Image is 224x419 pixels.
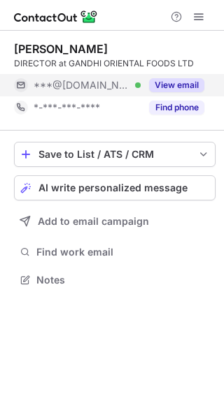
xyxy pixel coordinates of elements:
button: Reveal Button [149,101,204,115]
span: Notes [36,274,210,286]
span: Find work email [36,246,210,258]
button: Add to email campaign [14,209,216,234]
button: Reveal Button [149,78,204,92]
button: AI write personalized message [14,175,216,200]
button: Find work email [14,242,216,262]
button: Notes [14,270,216,290]
div: DIRECTOR at GANDHI ORIENTAL FOODS LTD [14,57,216,70]
div: [PERSON_NAME] [14,42,108,56]
span: AI write personalized message [38,182,188,193]
div: Save to List / ATS / CRM [38,149,191,160]
img: ContactOut v5.3.10 [14,8,98,25]
span: ***@[DOMAIN_NAME] [34,79,130,91]
button: save-profile-one-click [14,142,216,167]
span: Add to email campaign [38,216,149,227]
